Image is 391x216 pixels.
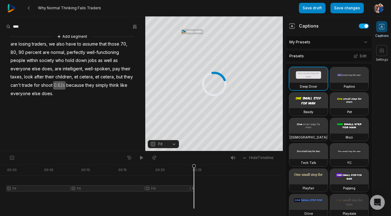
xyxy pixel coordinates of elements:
[121,65,131,73] span: their
[10,48,18,57] span: 80,
[97,56,103,65] span: as
[77,40,82,48] span: to
[285,35,372,49] div: My Presets
[56,40,65,48] span: also
[55,73,74,81] span: children,
[99,40,107,48] span: that
[116,73,123,81] span: but
[304,109,313,114] h3: Beasty
[79,73,95,81] span: cetera,
[66,81,85,90] span: because
[10,90,31,98] span: everyone
[66,48,86,57] span: perfectly
[56,33,88,40] button: Add segment
[40,81,53,90] span: shoot
[42,48,50,57] span: are
[290,135,327,140] h3: [DEMOGRAPHIC_DATA]
[376,45,388,62] button: Settings
[304,211,313,216] h3: Drive
[26,56,39,65] span: within
[95,81,109,90] span: simply
[62,65,84,73] span: intelligent,
[45,73,55,81] span: their
[25,48,42,57] span: percent
[123,73,134,81] span: they
[34,73,45,81] span: after
[7,4,16,12] img: reap
[48,40,56,48] span: we
[107,40,120,48] span: those
[31,65,41,73] span: else
[39,56,55,65] span: society
[75,56,87,65] span: down
[376,57,388,62] span: Settings
[299,3,325,13] button: Save draft
[10,65,31,73] span: everyone
[192,168,202,172] div: . 00:25
[343,186,355,191] h3: Popping
[120,40,128,48] span: 70,
[41,65,54,73] span: does,
[87,56,97,65] span: jobs
[33,81,40,90] span: for
[330,3,364,13] button: Save changes
[10,81,21,90] span: can't
[50,48,66,57] span: normal,
[300,84,317,89] h3: Deep Diver
[100,73,116,81] span: cetera,
[103,56,113,65] span: well
[375,33,389,38] span: Captions
[370,195,385,210] div: Open Intercom Messenger
[148,140,179,148] button: Fit
[65,56,75,65] span: hold
[74,73,79,81] span: et
[375,21,389,38] button: Captions
[85,81,95,90] span: they
[95,73,100,81] span: et
[10,40,18,48] span: are
[303,186,314,191] h3: Playfair
[347,109,352,114] h3: Pet
[301,160,316,165] h3: Tech Talk
[10,73,23,81] span: taxes,
[18,40,31,48] span: losing
[38,6,101,11] span: Why Normal Thinking Fails Traders
[41,90,54,98] span: does.
[346,135,353,140] h3: Mozi
[23,73,34,81] span: look
[18,48,25,57] span: 90
[285,50,372,62] div: Presets
[112,65,121,73] span: pay
[240,153,275,162] button: HideTimeline
[31,40,48,48] span: traders,
[84,65,112,73] span: well-spoken,
[352,52,368,60] button: Edit
[120,81,128,90] span: like
[21,81,33,90] span: trade
[343,211,356,216] h3: Playdate
[31,90,41,98] span: else
[113,56,118,65] span: as
[54,65,62,73] span: are
[55,56,65,65] span: who
[344,84,355,89] h3: Popline
[86,48,120,57] span: well-functioning
[109,81,120,90] span: think
[82,40,99,48] span: assume
[10,56,26,65] span: people
[158,141,163,147] span: Fit
[65,40,77,48] span: have
[289,23,319,29] div: Captions
[347,160,352,165] h3: YC
[53,81,66,90] span: 0.82s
